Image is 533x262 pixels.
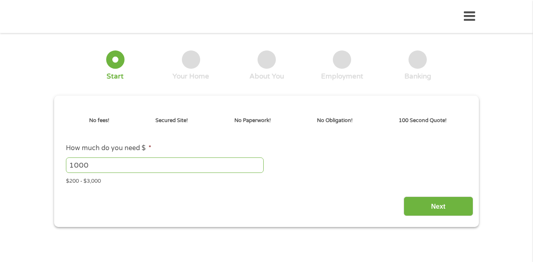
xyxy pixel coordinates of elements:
div: About You [249,72,284,81]
p: No Obligation! [317,117,353,124]
div: $200 - $3,000 [66,175,467,186]
label: How much do you need $ [66,144,151,153]
p: No Paperwork! [234,117,271,124]
input: Next [404,196,473,216]
p: No fees! [89,117,109,124]
div: Start [107,72,124,81]
p: 100 Second Quote! [399,117,447,124]
p: Secured Site! [155,117,188,124]
div: Banking [404,72,431,81]
div: Employment [321,72,363,81]
div: Your Home [173,72,209,81]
